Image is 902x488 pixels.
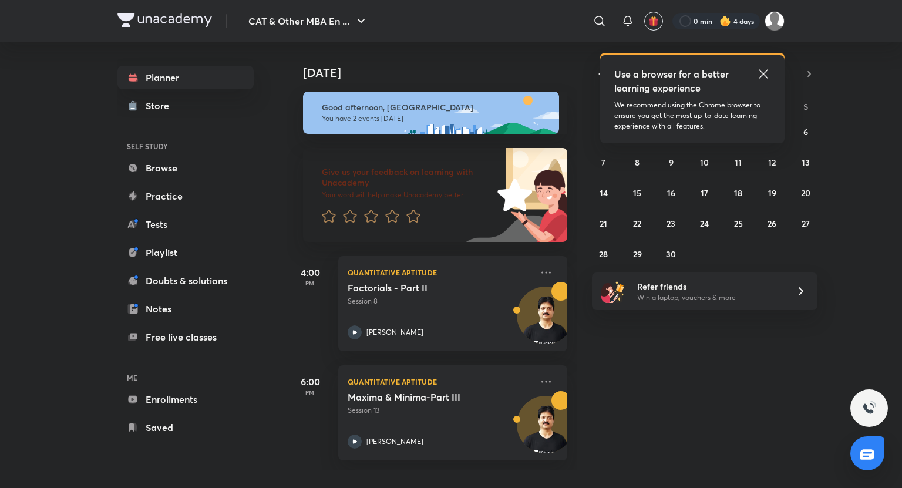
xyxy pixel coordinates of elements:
button: September 23, 2025 [662,214,681,233]
button: September 8, 2025 [628,153,647,171]
img: Nitin [765,11,785,31]
button: September 15, 2025 [628,183,647,202]
abbr: September 10, 2025 [700,157,709,168]
button: September 7, 2025 [594,153,613,171]
p: Win a laptop, vouchers & more [637,292,782,303]
p: Quantitative Aptitude [348,375,532,389]
button: September 17, 2025 [695,183,714,202]
img: Company Logo [117,13,212,27]
abbr: September 14, 2025 [600,187,608,198]
abbr: September 22, 2025 [633,218,641,229]
button: September 21, 2025 [594,214,613,233]
button: September 13, 2025 [796,153,815,171]
abbr: September 28, 2025 [599,248,608,260]
button: September 29, 2025 [628,244,647,263]
img: afternoon [303,92,559,134]
h6: Good afternoon, [GEOGRAPHIC_DATA] [322,102,548,113]
abbr: September 26, 2025 [768,218,776,229]
img: Avatar [517,402,574,459]
button: September 10, 2025 [695,153,714,171]
abbr: September 16, 2025 [667,187,675,198]
abbr: September 24, 2025 [700,218,709,229]
button: September 27, 2025 [796,214,815,233]
abbr: September 27, 2025 [802,218,810,229]
button: September 22, 2025 [628,214,647,233]
button: September 9, 2025 [662,153,681,171]
abbr: September 7, 2025 [601,157,605,168]
button: September 26, 2025 [763,214,782,233]
h5: Use a browser for a better learning experience [614,67,731,95]
h4: [DATE] [303,66,579,80]
p: You have 2 events [DATE] [322,114,548,123]
a: Notes [117,297,254,321]
h5: Factorials - Part II [348,282,494,294]
abbr: September 19, 2025 [768,187,776,198]
abbr: September 12, 2025 [768,157,776,168]
abbr: September 8, 2025 [635,157,640,168]
h5: 4:00 [287,265,334,280]
abbr: September 29, 2025 [633,248,642,260]
abbr: September 30, 2025 [666,248,676,260]
p: Session 8 [348,296,532,307]
div: Store [146,99,176,113]
button: September 16, 2025 [662,183,681,202]
a: Browse [117,156,254,180]
abbr: September 20, 2025 [801,187,810,198]
h6: SELF STUDY [117,136,254,156]
abbr: September 25, 2025 [734,218,743,229]
a: Enrollments [117,388,254,411]
abbr: September 21, 2025 [600,218,607,229]
p: Session 13 [348,405,532,416]
h6: Give us your feedback on learning with Unacademy [322,167,493,188]
abbr: September 23, 2025 [667,218,675,229]
button: September 12, 2025 [763,153,782,171]
a: Company Logo [117,13,212,30]
a: Practice [117,184,254,208]
p: [PERSON_NAME] [366,436,423,447]
abbr: September 9, 2025 [669,157,674,168]
p: We recommend using the Chrome browser to ensure you get the most up-to-date learning experience w... [614,100,770,132]
p: Your word will help make Unacademy better [322,190,493,200]
img: streak [719,15,731,27]
img: avatar [648,16,659,26]
img: feedback_image [457,148,567,242]
img: Avatar [517,293,574,349]
abbr: September 18, 2025 [734,187,742,198]
p: Quantitative Aptitude [348,265,532,280]
a: Store [117,94,254,117]
a: Playlist [117,241,254,264]
button: September 6, 2025 [796,122,815,141]
a: Tests [117,213,254,236]
button: September 14, 2025 [594,183,613,202]
abbr: Saturday [803,101,808,112]
button: September 19, 2025 [763,183,782,202]
button: avatar [644,12,663,31]
abbr: September 15, 2025 [633,187,641,198]
button: September 30, 2025 [662,244,681,263]
button: September 25, 2025 [729,214,748,233]
a: Free live classes [117,325,254,349]
abbr: September 13, 2025 [802,157,810,168]
button: September 24, 2025 [695,214,714,233]
button: CAT & Other MBA En ... [241,9,375,33]
p: PM [287,389,334,396]
abbr: September 17, 2025 [701,187,708,198]
a: Planner [117,66,254,89]
img: referral [601,280,625,303]
p: [PERSON_NAME] [366,327,423,338]
a: Saved [117,416,254,439]
button: September 11, 2025 [729,153,748,171]
button: September 20, 2025 [796,183,815,202]
abbr: September 11, 2025 [735,157,742,168]
p: PM [287,280,334,287]
h5: Maxima & Minima-Part III [348,391,494,403]
h5: 6:00 [287,375,334,389]
img: ttu [862,401,876,415]
button: September 18, 2025 [729,183,748,202]
button: September 28, 2025 [594,244,613,263]
h6: Refer friends [637,280,782,292]
abbr: September 6, 2025 [803,126,808,137]
a: Doubts & solutions [117,269,254,292]
h6: ME [117,368,254,388]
